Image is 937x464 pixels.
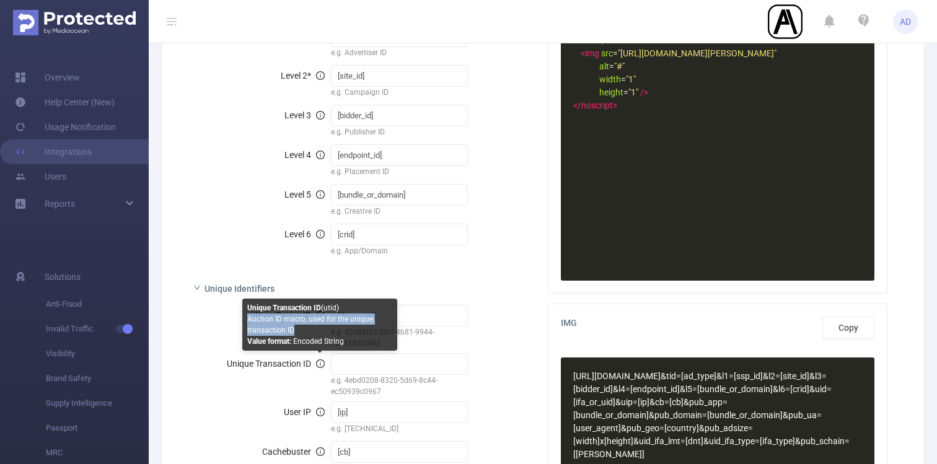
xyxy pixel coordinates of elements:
[15,139,92,164] a: Integrations
[822,317,874,339] button: Copy
[247,337,291,346] b: Value format:
[316,447,325,456] i: icon: info-circle
[46,416,149,440] span: Passport
[599,74,621,84] span: width
[247,336,392,347] p: Encoded String
[46,341,149,366] span: Visibility
[46,391,149,416] span: Supply Intelligence
[649,397,664,407] span: &cb
[183,274,533,300] div: icon: rightUnique Identifiers
[46,366,149,391] span: Brand Safety
[699,423,748,433] span: &pub_adsize
[599,87,623,97] span: height
[680,384,692,394] span: &l5
[262,447,325,457] span: Cachebuster
[316,151,325,159] i: icon: info-circle
[227,359,325,369] span: Unique Transaction ID
[13,10,136,35] img: Protected Media
[573,61,625,71] span: =
[573,48,776,58] span: =
[247,313,392,336] p: Auction ID macro, used for the unique transaction ID
[601,48,613,58] span: src
[331,206,468,219] div: e.g. Creative ID
[599,61,609,71] span: alt
[284,190,325,199] span: Level 5
[573,100,581,110] span: </
[649,410,702,420] span: &pub_domain
[15,90,115,115] a: Help Center (New)
[316,190,325,199] i: icon: info-circle
[316,71,325,80] i: icon: info-circle
[613,384,625,394] span: &l4
[331,47,468,61] div: e.g. Advertiser ID
[316,230,325,239] i: icon: info-circle
[809,371,822,381] span: &l3
[633,436,680,446] span: &uid_ifa_lmt
[684,397,723,407] span: &pub_app
[45,199,75,209] span: Reports
[618,48,776,58] span: "[URL][DOMAIN_NAME][PERSON_NAME]"
[795,436,845,446] span: &pub_schain
[331,423,468,437] div: e.g. [TECHNICAL_ID]
[193,284,201,291] i: icon: right
[45,191,75,216] a: Reports
[15,65,80,90] a: Overview
[613,100,617,110] span: >
[900,9,911,34] span: AD
[628,87,638,97] span: "1"
[626,74,636,84] span: "1"
[331,245,468,259] div: e.g. App/Domain
[716,371,729,381] span: &l1
[581,100,613,110] span: noscript
[573,371,850,459] span: [URL][DOMAIN_NAME] =[ad_type] =[ssp_id] =[site_id] =[bidder_id] =[endpoint_id] =[bundle_or_domain...
[284,150,325,160] span: Level 4
[615,397,633,407] span: &uip
[561,317,874,339] span: IMG
[247,304,321,312] b: Unique Transaction ID
[281,71,325,81] span: Level 2
[284,407,325,417] span: User IP
[703,436,755,446] span: &uid_ifa_type
[585,48,599,58] span: img
[46,317,149,341] span: Invalid Traffic
[773,384,785,394] span: &l6
[783,410,817,420] span: &pub_ua
[573,87,648,97] span: =
[316,408,325,416] i: icon: info-circle
[809,384,827,394] span: &uid
[331,166,468,180] div: e.g. Placement ID
[661,371,676,381] span: &tid
[331,326,468,349] div: e.g. 42a85fa2-20cf-4b81-9944-1c8315d6f043
[46,292,149,317] span: Anti-Fraud
[614,61,625,71] span: "#"
[284,110,325,120] span: Level 3
[45,265,81,289] span: Solutions
[15,164,66,189] a: Users
[331,126,468,140] div: e.g. Publisher ID
[581,48,585,58] span: <
[284,229,325,239] span: Level 6
[621,423,659,433] span: &pub_geo
[763,371,775,381] span: &l2
[331,87,468,100] div: e.g. Campaign ID
[316,111,325,120] i: icon: info-circle
[331,375,468,397] div: e.g. 4ebd0208-8320-5d69-8c44-ec50939c0967
[573,74,636,84] span: =
[640,87,648,97] span: />
[247,302,392,313] p: ( utid )
[316,359,325,368] i: icon: info-circle
[15,115,116,139] a: Usage Notification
